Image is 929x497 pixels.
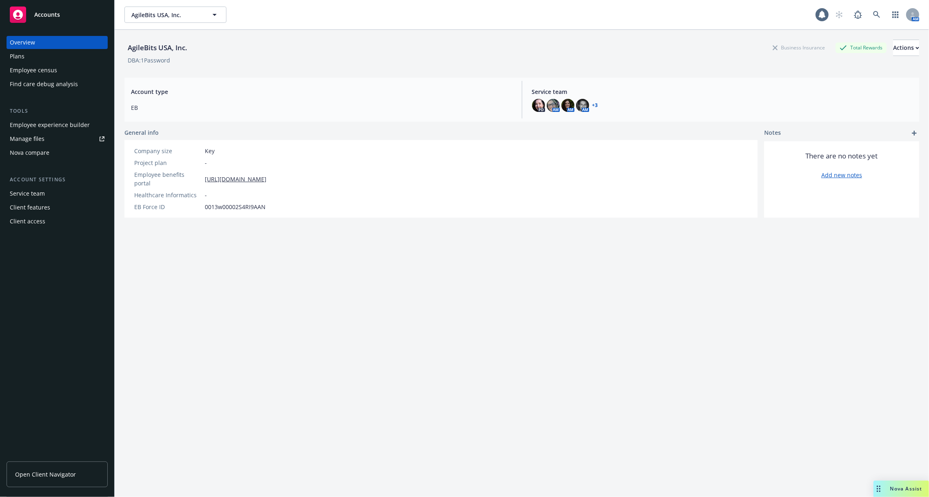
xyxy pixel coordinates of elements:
[532,87,913,96] span: Service team
[131,103,512,112] span: EB
[532,99,545,112] img: photo
[10,50,24,63] div: Plans
[15,470,76,479] span: Open Client Navigator
[134,147,202,155] div: Company size
[7,146,108,159] a: Nova compare
[134,170,202,187] div: Employee benefits portal
[806,151,878,161] span: There are no notes yet
[205,175,266,183] a: [URL][DOMAIN_NAME]
[10,36,35,49] div: Overview
[764,128,781,138] span: Notes
[909,128,919,138] a: add
[893,40,919,56] button: Actions
[890,485,922,492] span: Nova Assist
[561,99,574,112] img: photo
[10,118,90,131] div: Employee experience builder
[7,107,108,115] div: Tools
[869,7,885,23] a: Search
[134,203,202,211] div: EB Force ID
[131,11,202,19] span: AgileBits USA, Inc.
[124,42,191,53] div: AgileBits USA, Inc.
[7,36,108,49] a: Overview
[10,187,45,200] div: Service team
[7,3,108,26] a: Accounts
[7,215,108,228] a: Client access
[821,171,862,179] a: Add new notes
[10,132,44,145] div: Manage files
[131,87,512,96] span: Account type
[34,11,60,18] span: Accounts
[874,481,884,497] div: Drag to move
[7,132,108,145] a: Manage files
[205,191,207,199] span: -
[7,118,108,131] a: Employee experience builder
[124,128,159,137] span: General info
[592,103,598,108] a: +3
[7,201,108,214] a: Client features
[7,176,108,184] div: Account settings
[10,201,50,214] div: Client features
[831,7,847,23] a: Start snowing
[576,99,589,112] img: photo
[769,42,829,53] div: Business Insurance
[10,78,78,91] div: Find care debug analysis
[7,50,108,63] a: Plans
[205,203,266,211] span: 0013w00002S4RI9AAN
[205,158,207,167] span: -
[850,7,866,23] a: Report a Bug
[10,64,57,77] div: Employee census
[205,147,215,155] span: Key
[134,191,202,199] div: Healthcare Informatics
[7,187,108,200] a: Service team
[874,481,929,497] button: Nova Assist
[124,7,226,23] button: AgileBits USA, Inc.
[128,56,170,65] div: DBA: 1Password
[836,42,887,53] div: Total Rewards
[10,215,45,228] div: Client access
[10,146,49,159] div: Nova compare
[134,158,202,167] div: Project plan
[547,99,560,112] img: photo
[887,7,904,23] a: Switch app
[7,78,108,91] a: Find care debug analysis
[7,64,108,77] a: Employee census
